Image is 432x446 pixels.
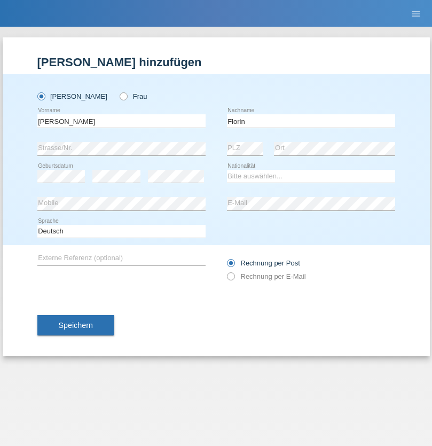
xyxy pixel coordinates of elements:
span: Speichern [59,321,93,330]
label: Rechnung per Post [227,259,300,267]
a: menu [405,10,427,17]
input: [PERSON_NAME] [37,92,44,99]
input: Rechnung per E-Mail [227,272,234,286]
i: menu [411,9,421,19]
label: Frau [120,92,147,100]
label: [PERSON_NAME] [37,92,107,100]
input: Frau [120,92,127,99]
h1: [PERSON_NAME] hinzufügen [37,56,395,69]
button: Speichern [37,315,114,335]
label: Rechnung per E-Mail [227,272,306,280]
input: Rechnung per Post [227,259,234,272]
